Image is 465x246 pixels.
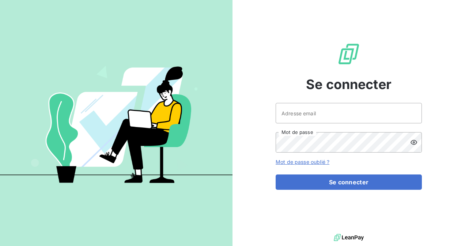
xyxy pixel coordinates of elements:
[276,174,422,190] button: Se connecter
[334,232,364,243] img: logo
[306,74,392,94] span: Se connecter
[276,103,422,123] input: placeholder
[276,159,329,165] a: Mot de passe oublié ?
[337,42,360,66] img: Logo LeanPay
